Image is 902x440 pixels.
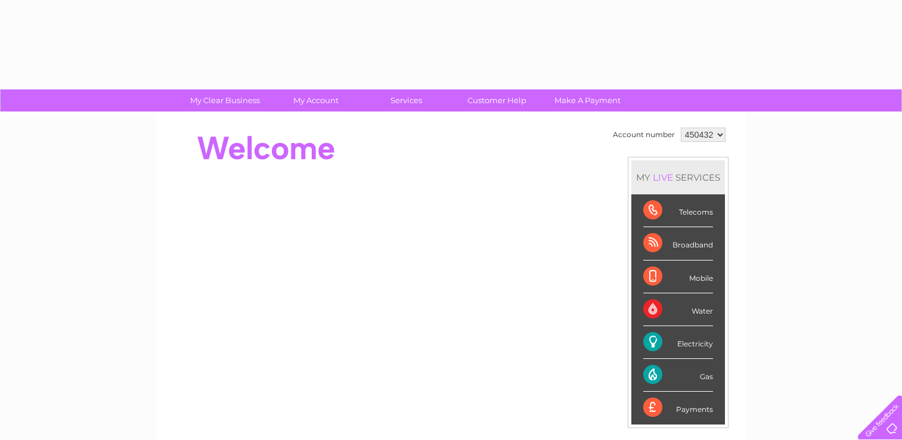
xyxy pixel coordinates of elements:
[538,89,637,111] a: Make A Payment
[643,326,713,359] div: Electricity
[357,89,455,111] a: Services
[176,89,274,111] a: My Clear Business
[266,89,365,111] a: My Account
[643,293,713,326] div: Water
[650,172,675,183] div: LIVE
[643,227,713,260] div: Broadband
[631,160,725,194] div: MY SERVICES
[643,359,713,392] div: Gas
[643,261,713,293] div: Mobile
[610,125,678,145] td: Account number
[448,89,546,111] a: Customer Help
[643,392,713,424] div: Payments
[643,194,713,227] div: Telecoms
